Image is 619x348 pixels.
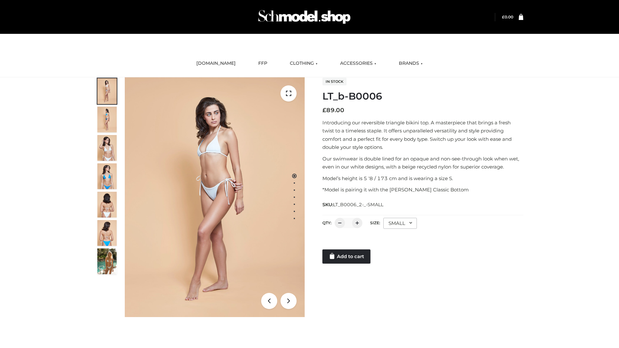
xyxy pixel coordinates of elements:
[502,15,513,19] bdi: 0.00
[256,4,353,30] img: Schmodel Admin 964
[322,220,331,225] label: QTY:
[322,186,523,194] p: *Model is pairing it with the [PERSON_NAME] Classic Bottom
[97,107,117,132] img: ArielClassicBikiniTop_CloudNine_AzureSky_OW114ECO_2-scaled.jpg
[394,56,427,71] a: BRANDS
[370,220,380,225] label: Size:
[322,78,347,85] span: In stock
[502,15,513,19] a: £0.00
[333,202,383,208] span: LT_B0006_2-_-SMALL
[322,91,523,102] h1: LT_b-B0006
[322,174,523,183] p: Model’s height is 5 ‘8 / 173 cm and is wearing a size S.
[97,220,117,246] img: ArielClassicBikiniTop_CloudNine_AzureSky_OW114ECO_8-scaled.jpg
[322,249,370,264] a: Add to cart
[97,192,117,217] img: ArielClassicBikiniTop_CloudNine_AzureSky_OW114ECO_7-scaled.jpg
[97,78,117,104] img: ArielClassicBikiniTop_CloudNine_AzureSky_OW114ECO_1-scaled.jpg
[253,56,272,71] a: FFP
[322,155,523,171] p: Our swimwear is double lined for an opaque and non-see-through look when wet, even in our white d...
[97,135,117,161] img: ArielClassicBikiniTop_CloudNine_AzureSky_OW114ECO_3-scaled.jpg
[322,119,523,151] p: Introducing our reversible triangle bikini top. A masterpiece that brings a fresh twist to a time...
[335,56,381,71] a: ACCESSORIES
[97,248,117,274] img: Arieltop_CloudNine_AzureSky2.jpg
[383,218,417,229] div: SMALL
[322,107,326,114] span: £
[125,77,305,317] img: ArielClassicBikiniTop_CloudNine_AzureSky_OW114ECO_1
[97,163,117,189] img: ArielClassicBikiniTop_CloudNine_AzureSky_OW114ECO_4-scaled.jpg
[192,56,241,71] a: [DOMAIN_NAME]
[322,107,344,114] bdi: 89.00
[322,201,384,208] span: SKU:
[502,15,505,19] span: £
[285,56,322,71] a: CLOTHING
